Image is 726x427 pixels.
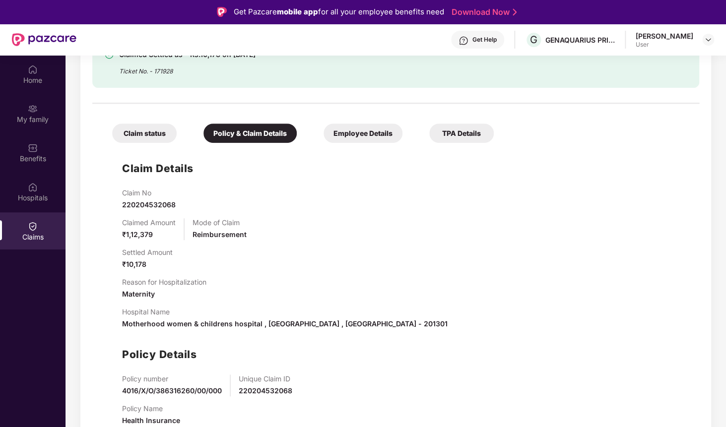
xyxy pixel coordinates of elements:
span: Motherhood women & childrens hospital , [GEOGRAPHIC_DATA] , [GEOGRAPHIC_DATA] - 201301 [122,319,448,328]
h1: Claim Details [122,160,194,177]
p: Reason for Hospitalization [122,278,206,286]
p: Unique Claim ID [239,374,292,383]
p: Claim No [122,188,176,197]
span: Reimbursement [193,230,247,239]
p: Policy number [122,374,222,383]
p: Settled Amount [122,248,173,256]
div: Get Pazcare for all your employee benefits need [234,6,444,18]
span: ₹1,12,379 [122,230,153,239]
p: Policy Name [122,404,180,413]
strong: mobile app [277,7,318,16]
p: Hospital Name [122,307,448,316]
span: 220204532068 [122,200,176,209]
span: ₹10,178 [122,260,146,268]
img: svg+xml;base64,PHN2ZyBpZD0iQ2xhaW0iIHhtbG5zPSJodHRwOi8vd3d3LnczLm9yZy8yMDAwL3N2ZyIgd2lkdGg9IjIwIi... [28,221,38,231]
div: TPA Details [429,123,494,143]
img: New Pazcare Logo [12,33,76,46]
img: Logo [217,7,227,17]
img: svg+xml;base64,PHN2ZyBpZD0iSG9tZSIgeG1sbnM9Imh0dHA6Ly93d3cudzMub3JnLzIwMDAvc3ZnIiB3aWR0aD0iMjAiIG... [28,64,38,74]
span: 220204532068 [239,386,292,395]
div: [PERSON_NAME] [636,31,693,41]
span: 4016/X/O/386316260/00/000 [122,386,222,395]
span: G [530,34,537,46]
div: Employee Details [324,123,402,143]
img: svg+xml;base64,PHN2ZyB3aWR0aD0iMjAiIGhlaWdodD0iMjAiIHZpZXdCb3g9IjAgMCAyMCAyMCIgZmlsbD0ibm9uZSIgeG... [28,104,38,114]
div: User [636,41,693,49]
div: Ticket No. - 171928 [119,61,256,76]
a: Download Now [452,7,514,17]
p: Claimed Amount [122,218,176,227]
div: Claim status [112,123,177,143]
p: Mode of Claim [193,218,247,227]
img: Stroke [513,7,517,17]
img: svg+xml;base64,PHN2ZyBpZD0iSGVscC0zMngzMiIgeG1sbnM9Imh0dHA6Ly93d3cudzMub3JnLzIwMDAvc3ZnIiB3aWR0aD... [459,36,468,46]
h1: Policy Details [122,346,197,363]
img: svg+xml;base64,PHN2ZyBpZD0iQmVuZWZpdHMiIHhtbG5zPSJodHRwOi8vd3d3LnczLm9yZy8yMDAwL3N2ZyIgd2lkdGg9Ij... [28,143,38,153]
span: Health Insurance [122,416,180,425]
img: svg+xml;base64,PHN2ZyBpZD0iRHJvcGRvd24tMzJ4MzIiIHhtbG5zPSJodHRwOi8vd3d3LnczLm9yZy8yMDAwL3N2ZyIgd2... [704,36,712,44]
div: GENAQUARIUS PRIVATE LIMITED [545,35,615,45]
span: Maternity [122,290,155,298]
div: Policy & Claim Details [203,123,297,143]
img: svg+xml;base64,PHN2ZyBpZD0iSG9zcGl0YWxzIiB4bWxucz0iaHR0cDovL3d3dy53My5vcmcvMjAwMC9zdmciIHdpZHRoPS... [28,182,38,192]
div: Get Help [472,36,497,44]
